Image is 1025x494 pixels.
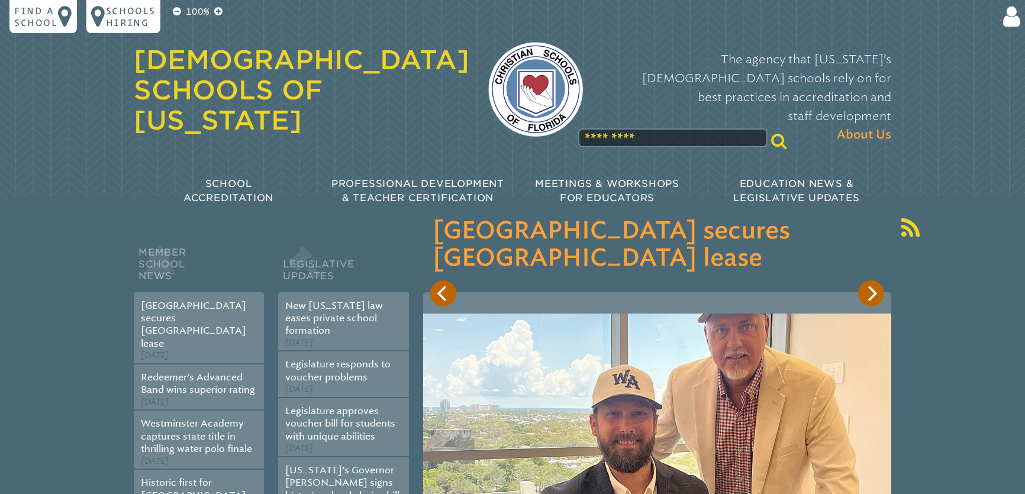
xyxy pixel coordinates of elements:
img: csf-logo-web-colors.png [488,42,583,137]
span: About Us [837,125,891,144]
span: [DATE] [285,338,313,348]
span: [DATE] [285,443,313,453]
span: [DATE] [141,456,169,466]
p: Find a school [14,5,58,28]
a: [DEMOGRAPHIC_DATA] Schools of [US_STATE] [134,44,469,135]
span: Professional Development & Teacher Certification [331,178,504,204]
span: Education News & Legislative Updates [733,178,859,204]
button: Next [858,280,884,306]
p: The agency that [US_STATE]’s [DEMOGRAPHIC_DATA] schools rely on for best practices in accreditati... [602,50,891,144]
p: Schools Hiring [106,5,156,28]
a: Westminster Academy captures state title in thrilling water polo finale [141,418,252,454]
h2: Legislative Updates [278,244,408,292]
span: [DATE] [141,350,169,360]
button: Previous [430,280,456,306]
span: [DATE] [141,397,169,407]
a: Legislature responds to voucher problems [285,359,391,382]
span: Meetings & Workshops for Educators [535,178,679,204]
a: Redeemer’s Advanced Band wins superior rating [141,372,255,395]
span: School Accreditation [183,178,273,204]
span: [DATE] [285,384,313,394]
p: 100% [183,5,212,19]
h2: Member School News [134,244,264,292]
h3: [GEOGRAPHIC_DATA] secures [GEOGRAPHIC_DATA] lease [433,218,882,272]
a: New [US_STATE] law eases private school formation [285,300,383,337]
a: [GEOGRAPHIC_DATA] secures [GEOGRAPHIC_DATA] lease [141,300,246,349]
a: Legislature approves voucher bill for students with unique abilities [285,405,395,442]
